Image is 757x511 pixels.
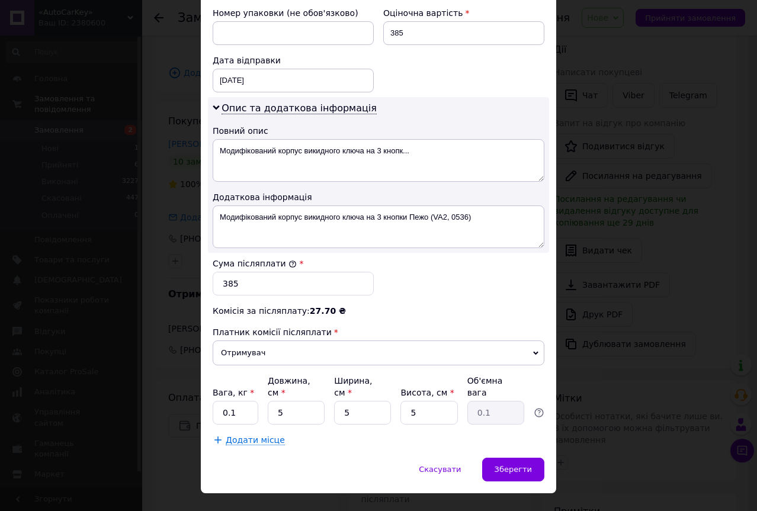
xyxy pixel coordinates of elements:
[310,306,346,316] span: 27.70 ₴
[213,54,374,66] div: Дата відправки
[213,7,374,19] div: Номер упаковки (не обов'язково)
[400,388,454,397] label: Висота, см
[213,191,544,203] div: Додаткова інформація
[495,465,532,474] span: Зберегти
[268,376,310,397] label: Довжина, см
[213,259,297,268] label: Сума післяплати
[213,205,544,248] textarea: Модифікований корпус викидного ключа на 3 кнопки Пежо (VA2, 0536)
[467,375,524,398] div: Об'ємна вага
[213,139,544,182] textarea: Модифікований корпус викидного ключа на 3 кнопк...
[222,102,377,114] span: Опис та додаткова інформація
[226,435,285,445] span: Додати місце
[213,388,254,397] label: Вага, кг
[383,7,544,19] div: Оціночна вартість
[334,376,372,397] label: Ширина, см
[213,125,544,137] div: Повний опис
[213,327,332,337] span: Платник комісії післяплати
[213,305,544,317] div: Комісія за післяплату:
[419,465,461,474] span: Скасувати
[213,340,544,365] span: Отримувач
